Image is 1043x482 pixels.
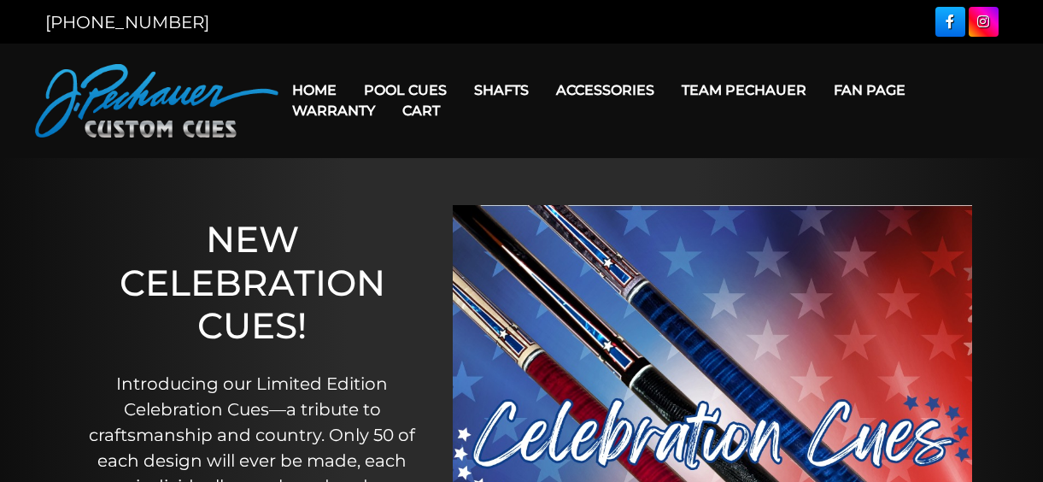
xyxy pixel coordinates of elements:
[278,68,350,112] a: Home
[389,89,454,132] a: Cart
[278,89,389,132] a: Warranty
[460,68,542,112] a: Shafts
[87,218,418,347] h1: NEW CELEBRATION CUES!
[350,68,460,112] a: Pool Cues
[820,68,919,112] a: Fan Page
[45,12,209,32] a: [PHONE_NUMBER]
[542,68,668,112] a: Accessories
[35,64,278,138] img: Pechauer Custom Cues
[668,68,820,112] a: Team Pechauer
